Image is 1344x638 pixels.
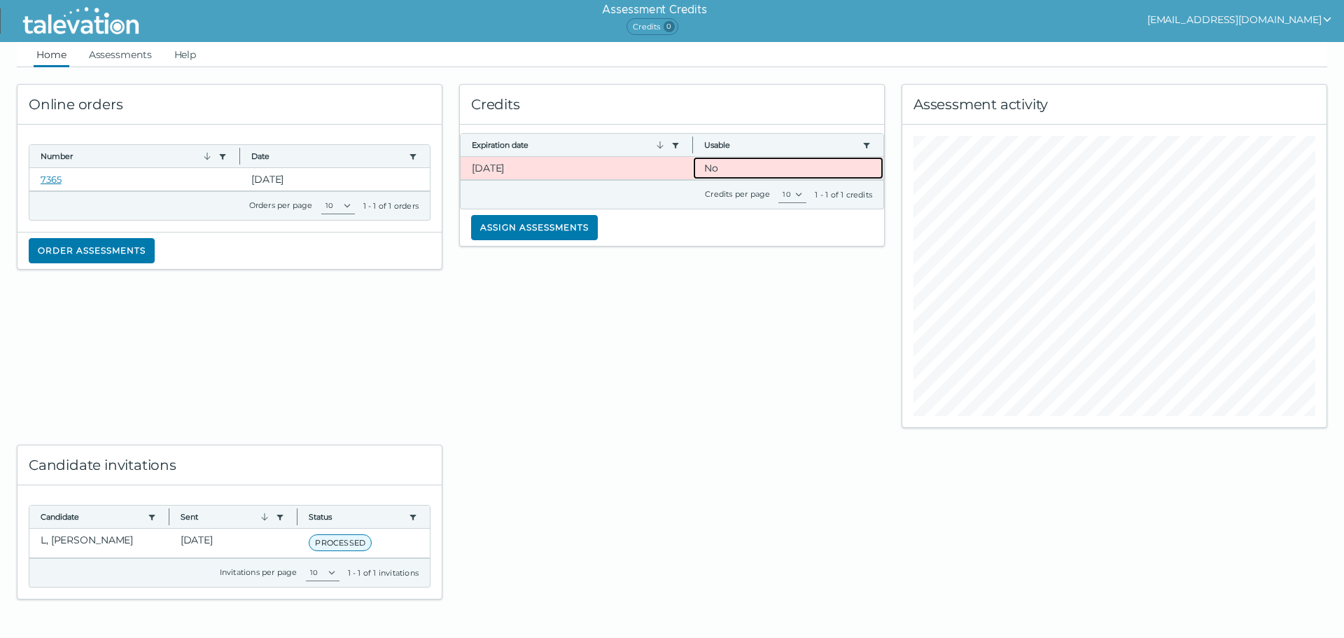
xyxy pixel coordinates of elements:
[41,174,62,185] a: 7365
[17,445,442,485] div: Candidate invitations
[235,141,244,171] button: Column resize handle
[86,42,155,67] a: Assessments
[34,42,69,67] a: Home
[363,200,419,211] div: 1 - 1 of 1 orders
[171,42,199,67] a: Help
[626,18,678,35] span: Credits
[309,511,403,522] button: Status
[1147,11,1333,28] button: show user actions
[705,189,770,199] label: Credits per page
[472,139,666,151] button: Expiration date
[251,151,403,162] button: Date
[815,189,872,200] div: 1 - 1 of 1 credits
[17,85,442,125] div: Online orders
[688,130,697,160] button: Column resize handle
[602,1,706,18] h6: Assessment Credits
[460,85,884,125] div: Credits
[41,511,142,522] button: Candidate
[29,529,169,557] clr-dg-cell: L, [PERSON_NAME]
[169,529,298,557] clr-dg-cell: [DATE]
[704,139,857,151] button: Usable
[309,534,372,551] span: PROCESSED
[293,501,302,532] button: Column resize handle
[41,151,213,162] button: Number
[29,238,155,263] button: Order assessments
[249,200,313,210] label: Orders per page
[693,157,883,179] clr-dg-cell: No
[461,157,694,179] clr-dg-cell: [DATE]
[471,215,598,240] button: Assign assessments
[664,21,675,32] span: 0
[17,4,145,39] img: Talevation_Logo_Transparent_white.png
[240,168,430,190] clr-dg-cell: [DATE]
[164,501,174,532] button: Column resize handle
[181,511,271,522] button: Sent
[220,567,297,577] label: Invitations per page
[902,85,1326,125] div: Assessment activity
[348,567,419,578] div: 1 - 1 of 1 invitations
